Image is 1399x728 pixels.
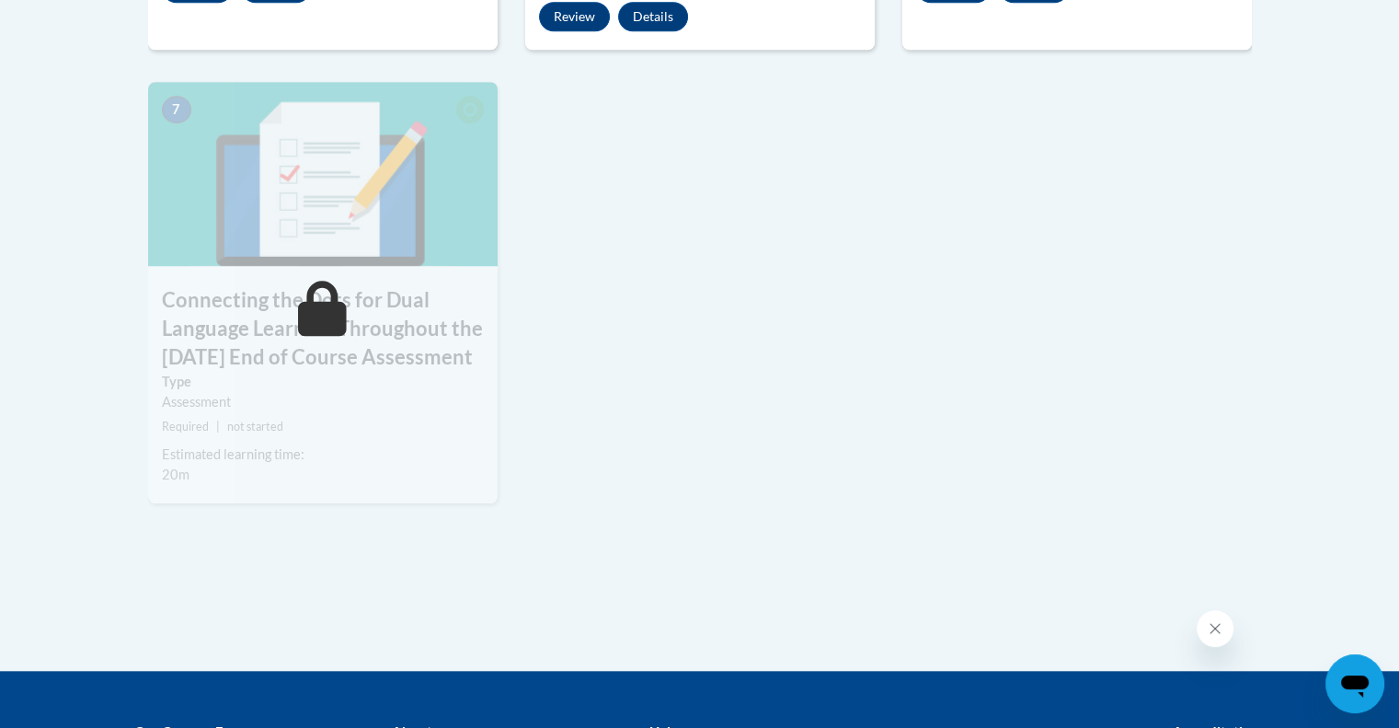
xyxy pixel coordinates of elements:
span: | [216,420,220,433]
div: Assessment [162,392,484,412]
label: Type [162,372,484,392]
span: 7 [162,96,191,123]
h3: Connecting the Dots for Dual Language Learners Throughout the [DATE] End of Course Assessment [148,286,498,371]
span: Required [162,420,209,433]
div: Estimated learning time: [162,445,484,465]
iframe: Close message [1197,610,1233,647]
button: Details [618,2,688,31]
span: Hi. How can we help? [11,13,149,28]
span: not started [227,420,283,433]
iframe: Button to launch messaging window [1325,654,1384,713]
button: Review [539,2,610,31]
span: 20m [162,467,189,482]
img: Course Image [148,82,498,266]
